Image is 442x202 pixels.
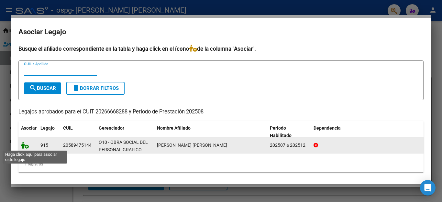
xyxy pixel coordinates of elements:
datatable-header-cell: Nombre Afiliado [154,121,267,143]
span: Asociar [21,125,37,131]
span: Borrar Filtros [72,85,119,91]
h4: Busque el afiliado correspondiente en la tabla y haga click en el ícono de la columna "Asociar". [18,45,424,53]
span: O10 - OBRA SOCIAL DEL PERSONAL GRAFICO [99,140,148,152]
datatable-header-cell: Gerenciador [96,121,154,143]
span: Buscar [29,85,56,91]
div: Open Intercom Messenger [420,180,436,196]
div: 202507 a 202512 [270,142,308,149]
span: Legajo [40,125,55,131]
button: Borrar Filtros [66,82,125,95]
span: 915 [40,143,48,148]
span: ARAUJO PEREZ HECTOR PAULINO [157,143,227,148]
datatable-header-cell: Asociar [18,121,38,143]
span: Gerenciador [99,125,124,131]
span: Periodo Habilitado [270,125,292,138]
datatable-header-cell: Legajo [38,121,61,143]
span: Dependencia [314,125,341,131]
div: 1 registros [18,156,424,172]
span: CUIL [63,125,73,131]
button: Buscar [24,82,61,94]
span: Nombre Afiliado [157,125,191,131]
datatable-header-cell: Dependencia [311,121,424,143]
mat-icon: search [29,84,37,92]
p: Legajos aprobados para el CUIT 20266668288 y Período de Prestación 202508 [18,108,424,116]
datatable-header-cell: Periodo Habilitado [267,121,311,143]
div: 20589475144 [63,142,92,149]
datatable-header-cell: CUIL [61,121,96,143]
h2: Asociar Legajo [18,26,424,38]
mat-icon: delete [72,84,80,92]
